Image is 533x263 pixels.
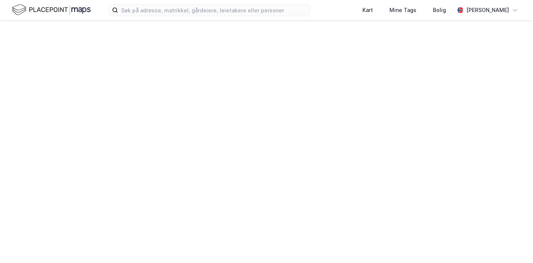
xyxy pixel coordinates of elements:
[12,3,91,17] img: logo.f888ab2527a4732fd821a326f86c7f29.svg
[433,6,446,15] div: Bolig
[466,6,509,15] div: [PERSON_NAME]
[118,5,310,16] input: Søk på adresse, matrikkel, gårdeiere, leietakere eller personer
[389,6,416,15] div: Mine Tags
[362,6,373,15] div: Kart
